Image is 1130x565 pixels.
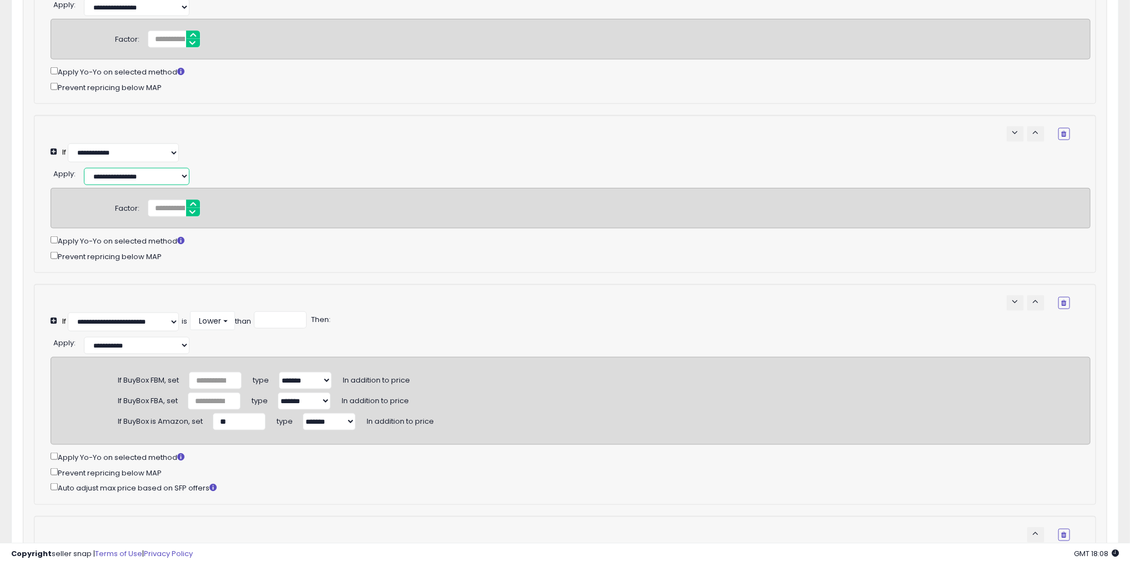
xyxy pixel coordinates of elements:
[1027,126,1044,142] button: keyboard_arrow_up
[53,168,74,179] span: Apply
[1031,296,1041,307] span: keyboard_arrow_up
[11,549,193,559] div: seller snap | |
[1007,295,1024,311] button: keyboard_arrow_down
[51,234,1091,247] div: Apply Yo-Yo on selected method
[1027,295,1044,311] button: keyboard_arrow_up
[53,334,76,349] div: :
[1031,528,1041,539] span: keyboard_arrow_up
[51,450,1091,463] div: Apply Yo-Yo on selected method
[1007,126,1024,142] button: keyboard_arrow_down
[1062,532,1067,538] i: Remove Condition
[342,391,409,406] span: In addition to price
[1010,296,1021,307] span: keyboard_arrow_down
[115,200,139,214] div: Factor:
[1074,548,1119,559] span: 2025-10-8 18:08 GMT
[1027,527,1044,543] button: keyboard_arrow_up
[51,481,1091,494] div: Auto adjust max price based on SFP offers
[190,311,235,330] button: Lower
[235,316,251,327] div: than
[1010,127,1021,138] span: keyboard_arrow_down
[1062,131,1067,137] i: Remove Condition
[51,250,1091,262] div: Prevent repricing below MAP
[367,412,434,427] span: In addition to price
[277,412,293,427] span: type
[118,371,179,386] div: If BuyBox FBM, set
[95,548,142,559] a: Terms of Use
[343,371,410,385] span: In addition to price
[118,392,178,407] div: If BuyBox FBA, set
[197,315,221,326] span: Lower
[309,314,331,325] span: Then:
[53,338,74,348] span: Apply
[182,316,187,327] div: is
[253,371,269,385] span: type
[118,413,203,427] div: If BuyBox is Amazon, set
[1062,300,1067,306] i: Remove Condition
[1031,127,1041,138] span: keyboard_arrow_up
[51,81,1091,93] div: Prevent repricing below MAP
[51,466,1091,479] div: Prevent repricing below MAP
[144,548,193,559] a: Privacy Policy
[11,548,52,559] strong: Copyright
[115,31,139,45] div: Factor:
[51,65,1091,78] div: Apply Yo-Yo on selected method
[252,391,268,406] span: type
[53,165,76,180] div: :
